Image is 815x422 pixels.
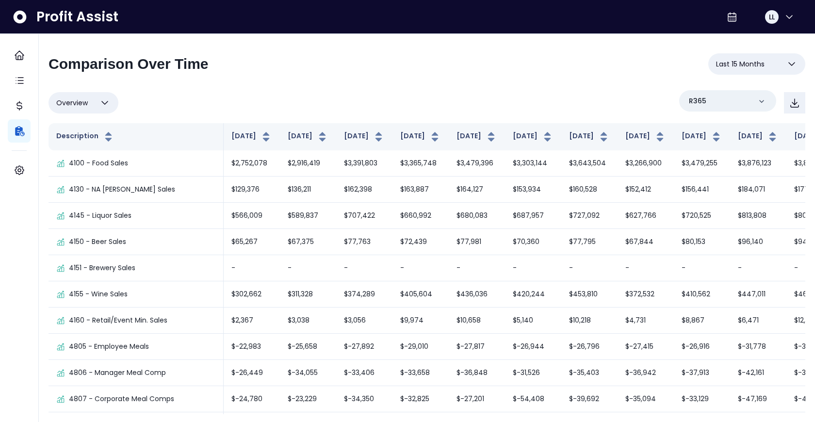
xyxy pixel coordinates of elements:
[625,131,666,143] button: [DATE]
[280,229,336,255] td: $67,375
[69,184,175,195] p: 4130 - NA [PERSON_NAME] Sales
[561,308,618,334] td: $10,218
[288,131,328,143] button: [DATE]
[674,255,730,281] td: -
[730,281,786,308] td: $447,011
[392,281,449,308] td: $405,604
[69,289,128,299] p: 4155 - Wine Sales
[505,203,561,229] td: $687,957
[561,334,618,360] td: $-26,796
[392,386,449,412] td: $-32,825
[280,308,336,334] td: $3,038
[280,281,336,308] td: $311,328
[618,177,674,203] td: $152,412
[674,386,730,412] td: $-33,129
[392,360,449,386] td: $-33,658
[561,386,618,412] td: $-39,692
[561,255,618,281] td: -
[682,131,722,143] button: [DATE]
[280,177,336,203] td: $136,211
[618,281,674,308] td: $372,532
[392,308,449,334] td: $9,974
[449,177,505,203] td: $164,127
[618,229,674,255] td: $67,844
[449,360,505,386] td: $-36,848
[280,360,336,386] td: $-34,055
[505,255,561,281] td: -
[505,150,561,177] td: $3,303,144
[392,203,449,229] td: $660,992
[618,203,674,229] td: $627,766
[449,150,505,177] td: $3,479,396
[280,255,336,281] td: -
[561,203,618,229] td: $727,092
[618,308,674,334] td: $4,731
[280,334,336,360] td: $-25,658
[336,360,392,386] td: $-33,406
[730,308,786,334] td: $6,471
[730,203,786,229] td: $813,808
[336,229,392,255] td: $77,763
[505,308,561,334] td: $5,140
[224,386,280,412] td: $-24,780
[618,150,674,177] td: $3,266,900
[336,255,392,281] td: -
[730,334,786,360] td: $-31,778
[674,177,730,203] td: $156,441
[449,281,505,308] td: $436,036
[449,229,505,255] td: $77,981
[336,281,392,308] td: $374,289
[730,255,786,281] td: -
[730,177,786,203] td: $184,071
[716,58,765,70] span: Last 15 Months
[569,131,610,143] button: [DATE]
[224,334,280,360] td: $-22,983
[336,308,392,334] td: $3,056
[392,334,449,360] td: $-29,010
[69,368,166,378] p: 4806 - Manager Meal Comp
[505,229,561,255] td: $70,360
[505,360,561,386] td: $-31,526
[561,229,618,255] td: $77,795
[336,334,392,360] td: $-27,892
[224,203,280,229] td: $566,009
[69,237,126,247] p: 4150 - Beer Sales
[69,158,128,168] p: 4100 - Food Sales
[224,360,280,386] td: $-26,449
[392,255,449,281] td: -
[344,131,385,143] button: [DATE]
[280,203,336,229] td: $589,837
[36,8,118,26] span: Profit Assist
[505,386,561,412] td: $-54,408
[674,334,730,360] td: $-26,916
[400,131,441,143] button: [DATE]
[280,150,336,177] td: $2,916,419
[674,150,730,177] td: $3,479,255
[449,308,505,334] td: $10,658
[224,255,280,281] td: -
[392,150,449,177] td: $3,365,748
[561,360,618,386] td: $-35,403
[449,203,505,229] td: $680,083
[224,177,280,203] td: $129,376
[505,334,561,360] td: $-26,944
[336,177,392,203] td: $162,398
[674,203,730,229] td: $720,525
[674,308,730,334] td: $8,867
[69,263,135,273] p: 4151 - Brewery Sales
[69,315,167,325] p: 4160 - Retail/Event Min. Sales
[56,97,88,109] span: Overview
[618,386,674,412] td: $-35,094
[730,150,786,177] td: $3,876,123
[392,177,449,203] td: $163,887
[730,229,786,255] td: $96,140
[513,131,554,143] button: [DATE]
[561,150,618,177] td: $3,643,504
[618,360,674,386] td: $-36,942
[769,12,775,22] span: LL
[738,131,779,143] button: [DATE]
[336,150,392,177] td: $3,391,803
[618,255,674,281] td: -
[674,229,730,255] td: $80,153
[689,96,706,106] p: R365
